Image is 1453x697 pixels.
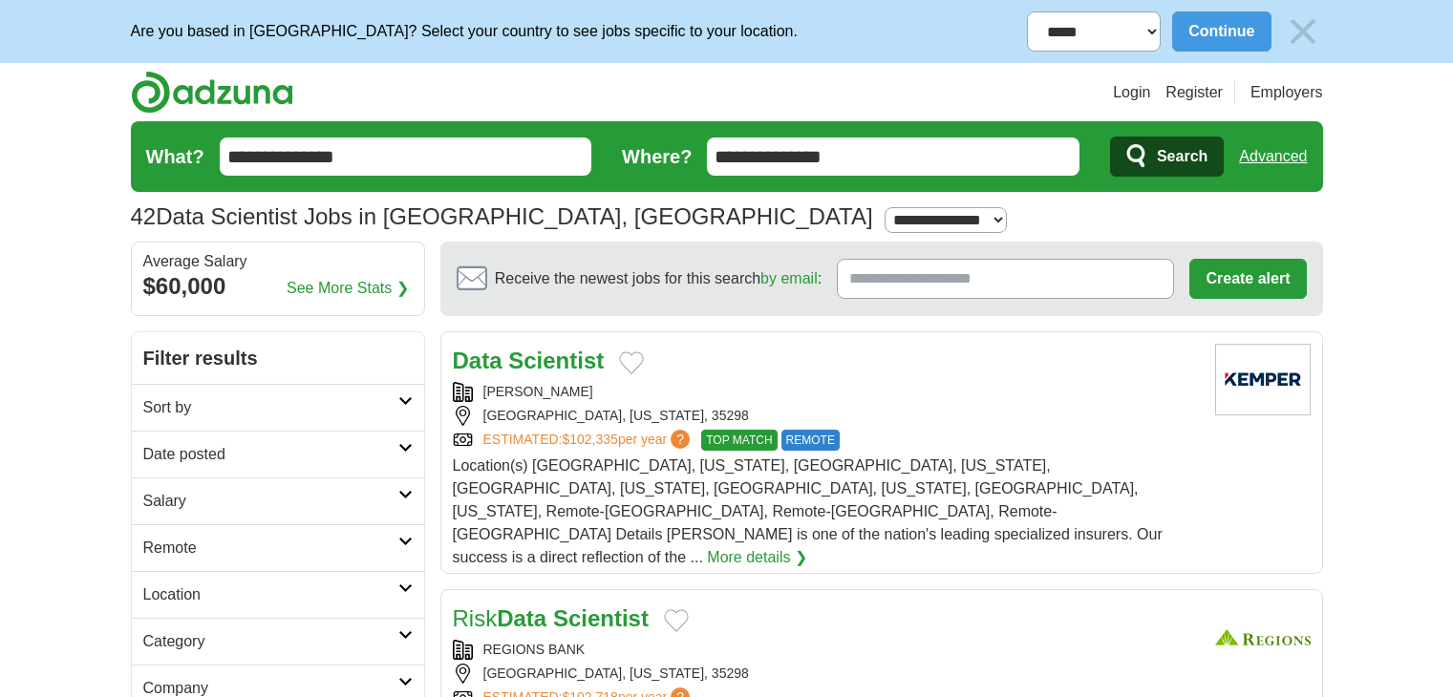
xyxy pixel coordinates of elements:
strong: Data [453,348,502,373]
strong: Scientist [553,605,649,631]
span: ? [671,430,690,449]
strong: Scientist [508,348,604,373]
a: Date posted [132,431,424,477]
a: RiskData Scientist [453,605,649,631]
a: Login [1113,81,1150,104]
span: Receive the newest jobs for this search : [495,267,822,290]
label: Where? [622,142,692,171]
h2: Salary [143,490,398,513]
a: Sort by [132,384,424,431]
span: REMOTE [781,430,840,451]
label: What? [146,142,204,171]
a: by email [760,270,818,286]
img: icon_close_no_bg.svg [1283,11,1323,52]
a: Salary [132,477,424,524]
a: Employers [1250,81,1323,104]
span: TOP MATCH [701,430,777,451]
h2: Filter results [132,332,424,384]
img: Kemper logo [1215,344,1311,415]
a: Remote [132,524,424,571]
a: Category [132,618,424,665]
span: Search [1157,137,1207,176]
button: Continue [1172,11,1271,52]
a: Register [1165,81,1223,104]
button: Create alert [1189,259,1306,299]
img: Regions Bank logo [1215,602,1311,673]
h1: Data Scientist Jobs in [GEOGRAPHIC_DATA], [GEOGRAPHIC_DATA] [131,203,873,229]
div: [GEOGRAPHIC_DATA], [US_STATE], 35298 [453,664,1200,684]
a: More details ❯ [707,546,807,569]
a: [PERSON_NAME] [483,384,593,399]
button: Search [1110,137,1224,177]
p: Are you based in [GEOGRAPHIC_DATA]? Select your country to see jobs specific to your location. [131,20,798,43]
div: Average Salary [143,254,413,269]
button: Add to favorite jobs [619,351,644,374]
h2: Remote [143,537,398,560]
h2: Sort by [143,396,398,419]
a: ESTIMATED:$102,335per year? [483,430,694,451]
h2: Location [143,583,398,606]
a: See More Stats ❯ [287,277,409,300]
a: Location [132,571,424,618]
div: [GEOGRAPHIC_DATA], [US_STATE], 35298 [453,406,1200,426]
strong: Data [497,605,546,631]
h2: Category [143,630,398,653]
span: $102,335 [562,432,617,447]
h2: Date posted [143,443,398,466]
a: Data Scientist [453,348,605,373]
div: $60,000 [143,269,413,304]
span: Location(s) [GEOGRAPHIC_DATA], [US_STATE], [GEOGRAPHIC_DATA], [US_STATE], [GEOGRAPHIC_DATA], [US_... [453,457,1163,565]
button: Add to favorite jobs [664,609,689,632]
a: REGIONS BANK [483,642,586,657]
img: Adzuna logo [131,71,293,114]
span: 42 [131,200,157,234]
a: Advanced [1239,137,1307,176]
